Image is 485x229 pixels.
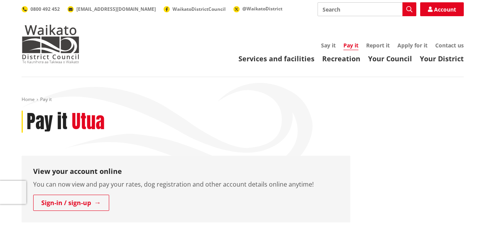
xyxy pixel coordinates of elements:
a: Recreation [322,54,360,63]
a: Sign-in / sign-up [33,195,109,211]
span: [EMAIL_ADDRESS][DOMAIN_NAME] [76,6,156,12]
a: Say it [321,42,336,49]
p: You can now view and pay your rates, dog registration and other account details online anytime! [33,180,339,189]
a: Apply for it [397,42,428,49]
a: @WaikatoDistrict [233,5,282,12]
h2: Utua [72,111,105,133]
a: Pay it [343,42,358,50]
a: Account [420,2,464,16]
input: Search input [318,2,416,16]
a: Contact us [435,42,464,49]
span: 0800 492 452 [30,6,60,12]
a: WaikatoDistrictCouncil [164,6,226,12]
a: Services and facilities [238,54,314,63]
span: WaikatoDistrictCouncil [172,6,226,12]
h1: Pay it [27,111,68,133]
span: @WaikatoDistrict [242,5,282,12]
a: 0800 492 452 [22,6,60,12]
h3: View your account online [33,167,339,176]
span: Pay it [40,96,52,103]
a: [EMAIL_ADDRESS][DOMAIN_NAME] [68,6,156,12]
a: Your District [420,54,464,63]
a: Home [22,96,35,103]
img: Waikato District Council - Te Kaunihera aa Takiwaa o Waikato [22,25,79,63]
a: Report it [366,42,390,49]
a: Your Council [368,54,412,63]
nav: breadcrumb [22,96,464,103]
